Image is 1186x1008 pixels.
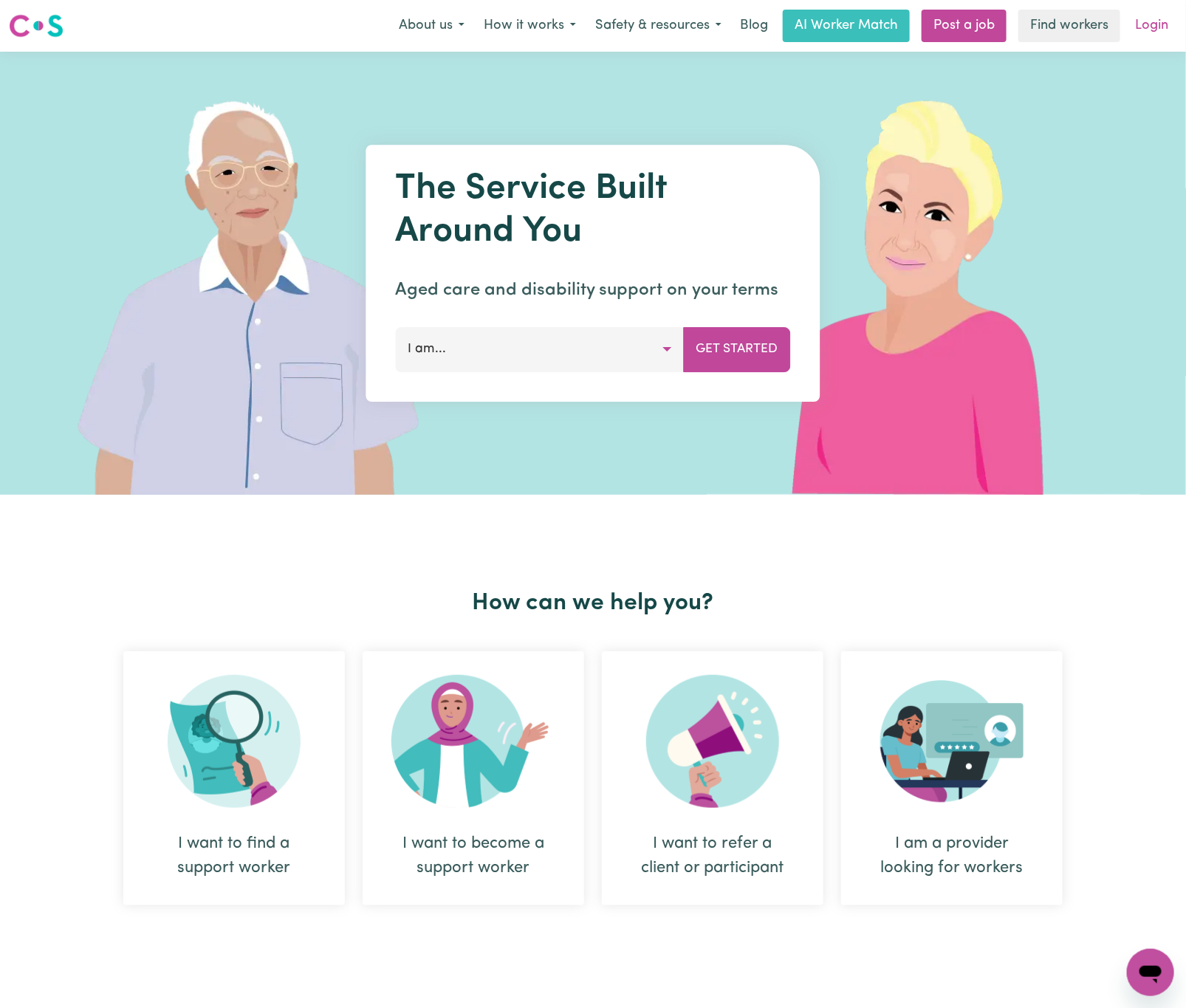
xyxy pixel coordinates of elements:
div: I am a provider looking for workers [841,651,1063,905]
a: Blog [731,10,777,42]
p: Aged care and disability support on your terms [396,277,791,304]
h2: How can we help you? [114,589,1072,617]
a: Post a job [922,10,1007,42]
img: Provider [880,675,1024,808]
div: I am a provider looking for workers [877,832,1027,880]
img: Careseekers logo [9,13,64,39]
a: AI Worker Match [783,10,910,42]
a: Find workers [1018,10,1120,42]
button: How it works [474,10,586,41]
div: I want to become a support worker [398,832,549,880]
iframe: Button to launch messaging window [1127,949,1174,996]
button: Get Started [684,327,791,371]
div: I want to refer a client or participant [602,651,823,905]
a: Login [1126,10,1177,42]
img: Search [168,675,301,808]
div: I want to find a support worker [123,651,345,905]
img: Become Worker [391,675,555,808]
a: Careseekers logo [9,9,64,43]
button: About us [389,10,474,41]
button: Safety & resources [586,10,731,41]
div: I want to refer a client or participant [637,832,788,880]
div: I want to find a support worker [159,832,309,880]
h1: The Service Built Around You [396,168,791,253]
button: I am... [396,327,685,371]
div: I want to become a support worker [363,651,584,905]
img: Refer [646,675,779,808]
